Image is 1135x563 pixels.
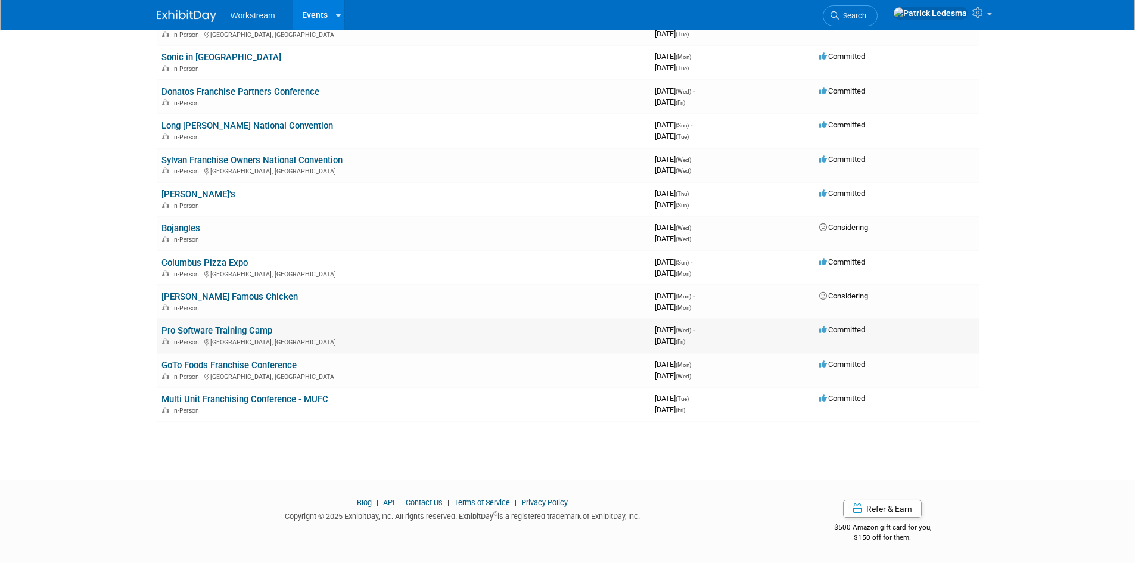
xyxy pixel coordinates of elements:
span: In-Person [172,407,203,415]
a: [PERSON_NAME] Famous Chicken [161,291,298,302]
span: [DATE] [655,200,689,209]
span: [DATE] [655,325,695,334]
span: (Fri) [676,407,685,413]
span: In-Person [172,236,203,244]
div: $500 Amazon gift card for you, [786,515,979,542]
span: - [691,189,692,198]
span: | [396,498,404,507]
span: [DATE] [655,371,691,380]
span: - [691,394,692,403]
a: API [383,498,394,507]
span: In-Person [172,373,203,381]
span: Considering [819,291,868,300]
span: [DATE] [655,63,689,72]
span: [DATE] [655,269,691,278]
span: (Wed) [676,225,691,231]
span: | [512,498,520,507]
span: - [693,360,695,369]
span: (Mon) [676,362,691,368]
span: (Wed) [676,373,691,380]
span: - [693,223,695,232]
div: [GEOGRAPHIC_DATA], [GEOGRAPHIC_DATA] [161,166,645,175]
img: In-Person Event [162,304,169,310]
a: Columbus Pizza Expo [161,257,248,268]
img: In-Person Event [162,167,169,173]
span: In-Person [172,270,203,278]
span: | [444,498,452,507]
span: (Tue) [676,31,689,38]
span: - [693,291,695,300]
div: [GEOGRAPHIC_DATA], [GEOGRAPHIC_DATA] [161,269,645,278]
a: Contact Us [406,498,443,507]
span: - [693,52,695,61]
span: Committed [819,360,865,369]
span: (Sun) [676,122,689,129]
span: Search [839,11,866,20]
span: [DATE] [655,360,695,369]
a: Bojangles [161,223,200,234]
span: Committed [819,189,865,198]
span: (Wed) [676,327,691,334]
span: Committed [819,120,865,129]
span: In-Person [172,304,203,312]
a: Pro Software Training Camp [161,325,272,336]
div: $150 off for them. [786,533,979,543]
img: In-Person Event [162,236,169,242]
span: (Tue) [676,396,689,402]
span: [DATE] [655,52,695,61]
span: - [691,257,692,266]
span: [DATE] [655,189,692,198]
div: [GEOGRAPHIC_DATA], [GEOGRAPHIC_DATA] [161,337,645,346]
img: In-Person Event [162,99,169,105]
span: [DATE] [655,132,689,141]
a: Multi Unit Franchising Conference - MUFC [161,394,328,405]
img: In-Person Event [162,31,169,37]
span: In-Person [172,167,203,175]
div: [GEOGRAPHIC_DATA], [GEOGRAPHIC_DATA] [161,371,645,381]
span: (Fri) [676,338,685,345]
a: Privacy Policy [521,498,568,507]
span: [DATE] [655,234,691,243]
img: In-Person Event [162,373,169,379]
span: [DATE] [655,303,691,312]
img: In-Person Event [162,202,169,208]
span: Committed [819,86,865,95]
span: Committed [819,257,865,266]
span: [DATE] [655,166,691,175]
span: (Wed) [676,167,691,174]
a: GoTo Foods Franchise Conference [161,360,297,371]
span: Considering [819,223,868,232]
img: ExhibitDay [157,10,216,22]
div: [GEOGRAPHIC_DATA], [GEOGRAPHIC_DATA] [161,29,645,39]
span: Committed [819,394,865,403]
span: - [693,86,695,95]
span: [DATE] [655,405,685,414]
span: In-Person [172,133,203,141]
span: [DATE] [655,337,685,346]
span: (Mon) [676,54,691,60]
span: | [374,498,381,507]
span: [DATE] [655,98,685,107]
span: - [693,155,695,164]
span: (Mon) [676,270,691,277]
a: [PERSON_NAME]'s [161,189,235,200]
span: In-Person [172,65,203,73]
span: (Sun) [676,202,689,209]
span: (Fri) [676,99,685,106]
span: [DATE] [655,120,692,129]
span: [DATE] [655,29,689,38]
img: In-Person Event [162,133,169,139]
span: (Sun) [676,259,689,266]
span: - [691,120,692,129]
img: In-Person Event [162,65,169,71]
span: (Wed) [676,157,691,163]
img: Patrick Ledesma [893,7,968,20]
a: Sonic in [GEOGRAPHIC_DATA] [161,52,281,63]
span: In-Person [172,31,203,39]
span: (Tue) [676,133,689,140]
a: Blog [357,498,372,507]
span: Committed [819,325,865,334]
span: [DATE] [655,86,695,95]
span: (Tue) [676,65,689,71]
span: Committed [819,155,865,164]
